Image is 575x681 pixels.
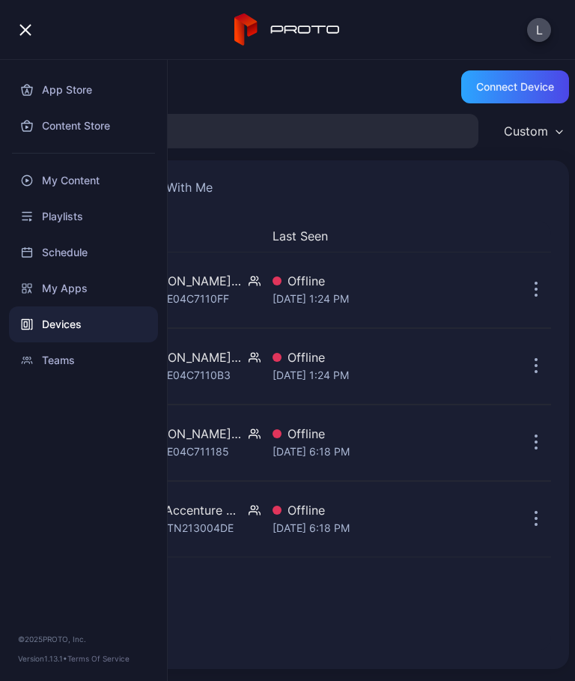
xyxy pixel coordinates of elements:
[120,178,216,202] button: Shared With Me
[9,234,158,270] a: Schedule
[273,501,479,519] div: Offline
[18,633,149,645] div: © 2025 PROTO, Inc.
[133,290,229,308] div: SID: 00E04C7110FF
[485,227,503,245] div: Update Device
[18,654,67,663] span: Version 1.13.1 •
[9,342,158,378] a: Teams
[133,272,243,290] div: [PERSON_NAME]'s Proto M2 #3
[521,227,551,245] div: Options
[9,163,158,199] a: My Content
[133,348,243,366] div: [PERSON_NAME]'s Proto M2 #2
[476,81,554,93] div: Connect device
[9,199,158,234] a: Playlists
[133,519,234,537] div: SID: BTTN213004DE
[133,501,243,519] div: Paris Accenture Big proto
[496,114,569,148] button: Custom
[273,272,479,290] div: Offline
[133,425,243,443] div: [PERSON_NAME]'s Proto M2
[9,108,158,144] a: Content Store
[273,425,479,443] div: Offline
[273,519,479,537] div: [DATE] 6:18 PM
[273,227,473,245] button: Last Seen
[273,348,479,366] div: Offline
[133,443,229,461] div: SID: 00E04C711185
[527,18,551,42] button: L
[9,270,158,306] a: My Apps
[9,72,158,108] a: App Store
[273,443,479,461] div: [DATE] 6:18 PM
[67,654,130,663] a: Terms Of Service
[504,124,548,139] div: Custom
[273,290,479,308] div: [DATE] 1:24 PM
[461,70,569,103] button: Connect device
[9,306,158,342] a: Devices
[133,366,231,384] div: SID: 00E04C7110B3
[273,366,479,384] div: [DATE] 1:24 PM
